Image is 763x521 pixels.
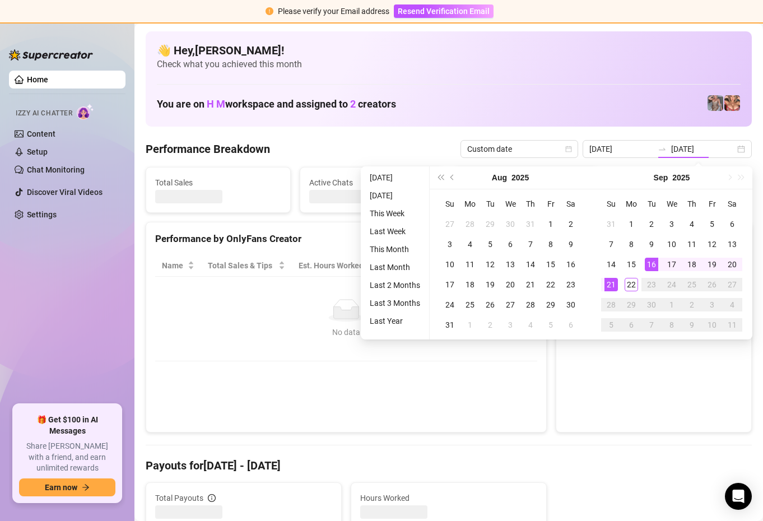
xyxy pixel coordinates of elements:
[19,441,115,474] span: Share [PERSON_NAME] with a friend, and earn unlimited rewards
[82,483,90,491] span: arrow-right
[27,210,57,219] a: Settings
[166,326,526,338] div: No data
[155,255,201,277] th: Name
[390,259,436,272] span: Sales / Hour
[27,188,103,197] a: Discover Viral Videos
[565,146,572,152] span: calendar
[467,141,571,157] span: Custom date
[45,483,77,492] span: Earn now
[27,147,48,156] a: Setup
[27,129,55,138] a: Content
[589,143,653,155] input: Start date
[16,108,72,119] span: Izzy AI Chatter
[452,255,537,277] th: Chat Conversion
[146,141,270,157] h4: Performance Breakdown
[383,255,452,277] th: Sales / Hour
[77,104,94,120] img: AI Chatter
[394,4,494,18] button: Resend Verification Email
[27,165,85,174] a: Chat Monitoring
[208,494,216,502] span: info-circle
[658,145,667,153] span: to
[708,95,723,111] img: pennylondonvip
[208,259,276,272] span: Total Sales & Tips
[19,478,115,496] button: Earn nowarrow-right
[724,95,740,111] img: pennylondon
[658,145,667,153] span: swap-right
[463,176,589,189] span: Messages Sent
[360,492,537,504] span: Hours Worked
[162,259,185,272] span: Name
[278,5,389,17] div: Please verify your Email address
[155,176,281,189] span: Total Sales
[459,259,522,272] span: Chat Conversion
[9,49,93,61] img: logo-BBDzfeDw.svg
[27,75,48,84] a: Home
[266,7,273,15] span: exclamation-circle
[299,259,367,272] div: Est. Hours Worked
[19,415,115,436] span: 🎁 Get $100 in AI Messages
[725,483,752,510] div: Open Intercom Messenger
[309,176,435,189] span: Active Chats
[201,255,292,277] th: Total Sales & Tips
[671,143,735,155] input: End date
[157,98,396,110] h1: You are on workspace and assigned to creators
[350,98,356,110] span: 2
[565,231,742,246] div: Sales by OnlyFans Creator
[155,231,537,246] div: Performance by OnlyFans Creator
[146,458,752,473] h4: Payouts for [DATE] - [DATE]
[157,58,741,71] span: Check what you achieved this month
[398,7,490,16] span: Resend Verification Email
[157,43,741,58] h4: 👋 Hey, [PERSON_NAME] !
[207,98,225,110] span: H M
[155,492,203,504] span: Total Payouts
